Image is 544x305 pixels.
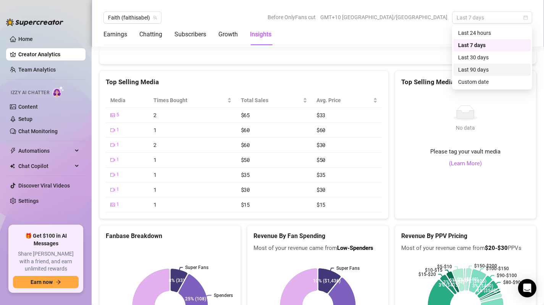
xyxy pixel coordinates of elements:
[11,89,49,96] span: Izzy AI Chatter
[106,93,149,108] th: Media
[454,27,531,39] div: Last 24 hours
[116,171,119,178] span: 1
[241,126,250,134] span: $60
[116,141,119,148] span: 1
[110,173,115,177] span: video-camera
[18,128,58,134] a: Chat Monitoring
[503,280,521,285] text: $80-$90
[241,141,250,148] span: $60
[253,232,382,241] h5: Revenue By Fan Spending
[110,143,115,147] span: video-camera
[110,202,115,207] span: picture
[13,276,79,288] button: Earn nowarrow-right
[110,113,115,117] span: picture
[316,156,325,163] span: $50
[316,111,325,119] span: $33
[116,201,119,208] span: 1
[316,96,371,104] span: Avg. Price
[454,64,531,76] div: Last 90 days
[401,244,530,253] span: Most of your revenue came from PPVs
[250,30,271,39] div: Insights
[425,267,442,273] text: $10-$15
[458,41,526,49] div: Last 7 days
[10,148,16,154] span: thunderbolt
[153,156,157,163] span: 1
[110,158,115,162] span: video-camera
[18,48,79,60] a: Creator Analytics
[153,141,157,148] span: 2
[153,96,225,104] span: Times Bought
[18,116,32,122] a: Setup
[153,201,157,208] span: 1
[316,141,325,148] span: $30
[485,245,508,251] b: $20-$30
[214,292,233,298] text: Spenders
[458,53,526,62] div: Last 30 days
[153,15,157,20] span: team
[108,12,157,23] span: Faith (faithisabel)
[474,263,497,269] text: $150-$200
[31,279,53,285] span: Earn now
[336,266,360,271] text: Super Fans
[454,39,531,51] div: Last 7 days
[523,15,528,20] span: calendar
[106,232,234,241] h5: Fanbase Breakdown
[241,201,250,208] span: $15
[241,96,301,104] span: Total Sales
[458,29,526,37] div: Last 24 hours
[18,183,70,189] a: Discover Viral Videos
[454,51,531,64] div: Last 30 days
[497,273,517,278] text: $90-$100
[430,147,500,157] span: Please tag your vault media
[236,93,312,108] th: Total Sales
[316,186,325,193] span: $30
[56,279,61,285] span: arrow-right
[241,111,250,119] span: $65
[116,156,119,163] span: 1
[437,264,452,269] text: $5-$10
[116,186,119,193] span: 1
[116,126,119,134] span: 1
[518,279,536,297] div: Open Intercom Messenger
[106,77,382,87] div: Top Selling Media
[13,232,79,247] span: 🎁 Get $100 in AI Messages
[218,30,238,39] div: Growth
[449,159,482,168] a: (Learn More)
[401,232,530,241] h5: Revenue By PPV Pricing
[454,76,531,88] div: Custom date
[103,30,127,39] div: Earnings
[18,104,38,110] a: Content
[457,12,528,23] span: Last 7 days
[139,30,162,39] div: Chatting
[401,77,530,87] div: Top Selling Media Types
[316,171,325,178] span: $35
[241,186,250,193] span: $30
[18,198,39,204] a: Settings
[418,272,436,277] text: $15-$20
[253,244,382,253] span: Most of your revenue came from
[241,171,250,178] span: $35
[6,18,63,26] img: logo-BBDzfeDw.svg
[116,111,119,119] span: 5
[312,93,382,108] th: Avg. Price
[153,111,157,119] span: 2
[18,67,56,73] a: Team Analytics
[320,11,447,23] span: GMT+10 [GEOGRAPHIC_DATA]/[GEOGRAPHIC_DATA]
[110,188,115,192] span: video-camera
[458,78,526,86] div: Custom date
[52,86,64,97] img: AI Chatter
[110,128,115,132] span: video-camera
[153,126,157,134] span: 1
[316,126,325,134] span: $60
[13,250,79,273] span: Share [PERSON_NAME] with a friend, and earn unlimited rewards
[18,36,33,42] a: Home
[10,163,15,169] img: Chat Copilot
[149,93,236,108] th: Times Bought
[486,266,509,272] text: $100-$150
[18,145,73,157] span: Automations
[268,11,316,23] span: Before OnlyFans cut
[153,186,157,193] span: 1
[185,265,208,270] text: Super Fans
[174,30,206,39] div: Subscribers
[453,124,478,132] div: No data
